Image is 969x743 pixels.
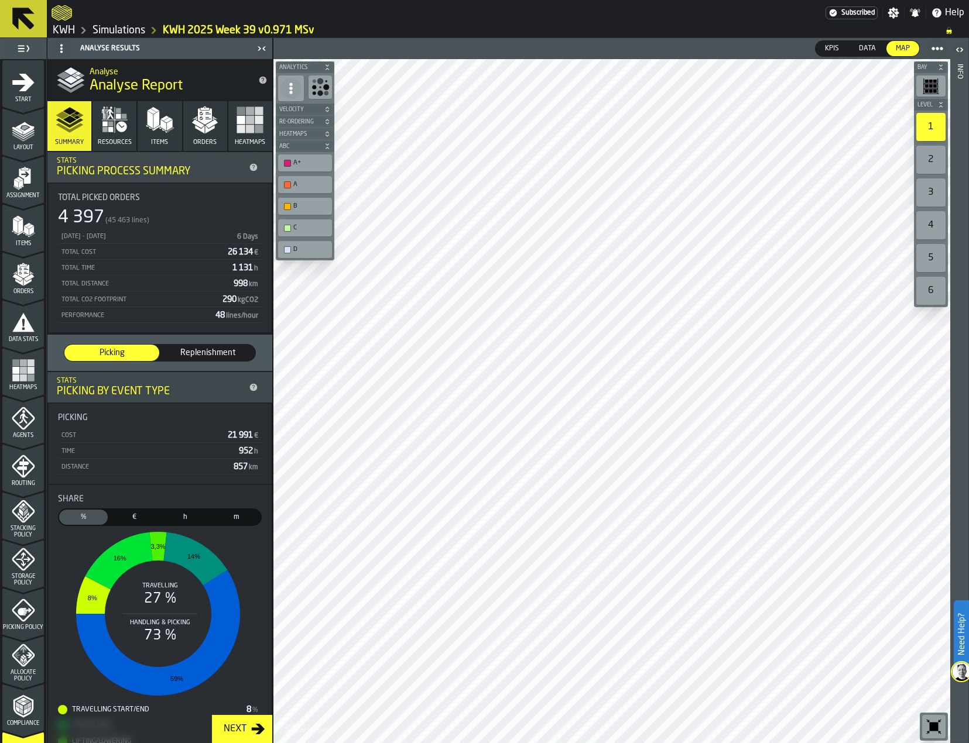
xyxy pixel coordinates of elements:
[57,385,244,398] div: Picking by event type
[60,448,234,455] div: Time
[58,291,262,307] div: StatList-item-Total CO2 Footprint
[64,344,160,362] label: button-switch-multi-Picking
[915,64,935,71] span: Bay
[2,252,44,299] li: menu Orders
[64,345,159,361] div: thumb
[926,6,969,20] label: button-toggle-Help
[58,427,262,443] div: StatList-item-Cost
[58,413,262,422] div: Title
[2,60,44,107] li: menu Start
[277,131,321,137] span: Heatmaps
[276,152,334,174] div: button-toolbar-undefined
[2,588,44,635] li: menu Picking Policy
[920,713,948,741] div: button-toolbar-undefined
[60,280,229,288] div: Total Distance
[276,717,342,741] a: logo-header
[2,348,44,395] li: menu Heatmaps
[2,444,44,491] li: menu Routing
[58,494,262,504] div: Title
[915,102,935,108] span: Level
[60,463,229,471] div: Distance
[276,116,334,128] button: button-
[826,6,878,19] div: Menu Subscription
[58,494,84,504] span: Share
[58,228,262,244] div: StatList-item-22.9.2025 - 28.9.2025
[905,7,926,19] label: button-toggle-Notifications
[58,193,262,202] div: Title
[219,722,251,736] div: Next
[193,139,217,146] span: Orders
[849,40,886,57] label: button-switch-multi-Data
[951,40,968,61] label: button-toggle-Open
[58,193,140,202] span: Total Picked Orders
[956,61,964,740] div: Info
[2,525,44,538] span: Stacking Policy
[60,296,218,304] div: Total CO2 Footprint
[280,200,330,212] div: B
[60,264,228,272] div: Total Time
[820,43,844,54] span: KPIs
[914,99,948,111] button: button-
[254,265,258,272] span: h
[916,244,946,272] div: 5
[955,601,968,667] label: Need Help?
[110,510,159,525] div: thumb
[914,111,948,143] div: button-toolbar-undefined
[2,492,44,539] li: menu Stacking Policy
[52,2,72,23] a: logo-header
[234,280,259,288] span: 998
[161,510,210,525] div: thumb
[886,40,920,57] label: button-switch-multi-Map
[58,705,246,714] div: Travelling Start/End
[916,211,946,239] div: 4
[276,174,334,195] div: button-toolbar-undefined
[228,248,259,256] span: 26 134
[212,510,261,525] div: thumb
[883,7,904,19] label: button-toggle-Settings
[916,146,946,174] div: 2
[237,233,258,240] span: 6 Days
[214,512,258,522] span: m
[2,204,44,251] li: menu Items
[293,246,328,253] div: D
[252,706,258,714] span: %
[2,40,44,57] label: button-toggle-Toggle Full Menu
[47,59,272,101] div: title-Analyse Report
[293,224,328,232] div: C
[2,624,44,631] span: Picking Policy
[58,276,262,291] div: StatList-item-Total Distance
[2,540,44,587] li: menu Storage Policy
[254,42,270,56] label: button-toggle-Close me
[276,217,334,239] div: button-toolbar-undefined
[276,239,334,260] div: button-toolbar-undefined
[246,705,251,714] div: Stat Value
[234,463,259,471] span: 857
[57,377,244,385] div: Stats
[212,715,272,743] button: button-Next
[239,447,259,455] span: 952
[53,24,75,37] a: link-to-/wh/i/4fb45246-3b77-4bb5-b880-c337c3c5facb
[254,432,258,439] span: €
[69,347,155,359] span: Picking
[914,274,948,307] div: button-toolbar-undefined
[914,176,948,209] div: button-toolbar-undefined
[914,143,948,176] div: button-toolbar-undefined
[815,40,849,57] label: button-switch-multi-KPIs
[277,106,321,113] span: Velocity
[914,242,948,274] div: button-toolbar-undefined
[60,432,223,439] div: Cost
[52,23,964,37] nav: Breadcrumb
[160,508,211,526] label: button-switch-multi-Time
[2,156,44,203] li: menu Assignment
[276,128,334,140] button: button-
[2,720,44,727] span: Compliance
[232,264,259,272] span: 1 131
[249,464,258,471] span: km
[277,64,321,71] span: Analytics
[914,209,948,242] div: button-toolbar-undefined
[2,480,44,487] span: Routing
[2,336,44,343] span: Data Stats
